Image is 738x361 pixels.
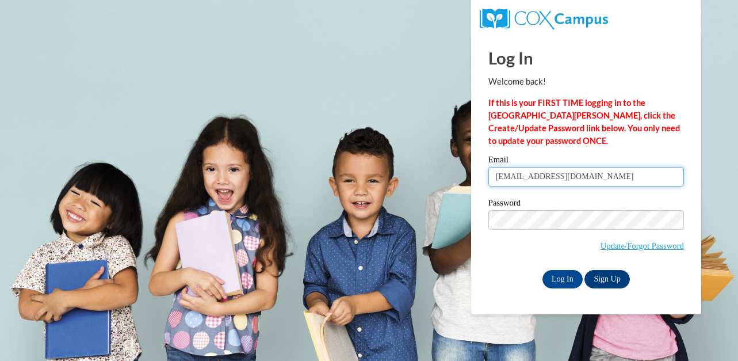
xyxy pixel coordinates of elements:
[542,270,583,288] input: Log In
[488,46,684,70] h1: Log In
[480,13,608,23] a: COX Campus
[488,98,680,146] strong: If this is your FIRST TIME logging in to the [GEOGRAPHIC_DATA][PERSON_NAME], click the Create/Upd...
[584,270,629,288] a: Sign Up
[480,9,608,29] img: COX Campus
[488,199,684,210] label: Password
[488,75,684,88] p: Welcome back!
[488,155,684,167] label: Email
[601,241,684,250] a: Update/Forgot Password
